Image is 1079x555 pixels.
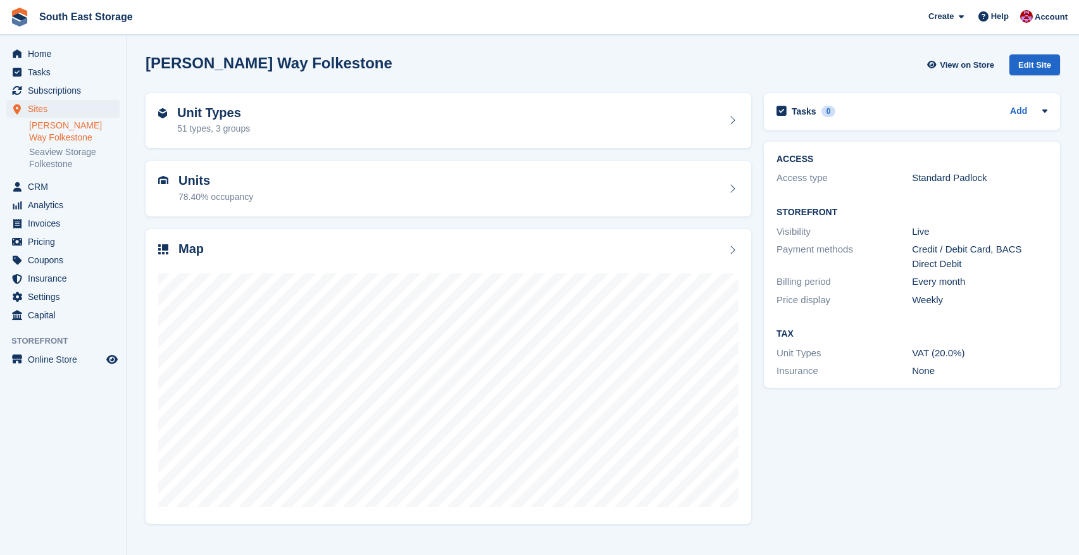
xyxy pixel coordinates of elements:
[178,242,204,256] h2: Map
[177,106,250,120] h2: Unit Types
[28,233,104,251] span: Pricing
[777,364,912,378] div: Insurance
[11,335,126,347] span: Storefront
[28,178,104,196] span: CRM
[792,106,816,117] h2: Tasks
[912,364,1047,378] div: None
[6,63,120,81] a: menu
[6,251,120,269] a: menu
[6,306,120,324] a: menu
[104,352,120,367] a: Preview store
[777,293,912,308] div: Price display
[940,59,994,72] span: View on Store
[925,54,999,75] a: View on Store
[158,176,168,185] img: unit-icn-7be61d7bf1b0ce9d3e12c5938cc71ed9869f7b940bace4675aadf7bd6d80202e.svg
[1035,11,1068,23] span: Account
[991,10,1009,23] span: Help
[6,288,120,306] a: menu
[158,244,168,254] img: map-icn-33ee37083ee616e46c38cad1a60f524a97daa1e2b2c8c0bc3eb3415660979fc1.svg
[821,106,836,117] div: 0
[6,215,120,232] a: menu
[6,351,120,368] a: menu
[146,161,751,216] a: Units 78.40% occupancy
[912,293,1047,308] div: Weekly
[6,233,120,251] a: menu
[928,10,954,23] span: Create
[28,270,104,287] span: Insurance
[777,171,912,185] div: Access type
[6,196,120,214] a: menu
[912,242,1047,271] div: Credit / Debit Card, BACS Direct Debit
[146,229,751,525] a: Map
[1009,54,1060,80] a: Edit Site
[28,45,104,63] span: Home
[912,171,1047,185] div: Standard Padlock
[28,82,104,99] span: Subscriptions
[6,82,120,99] a: menu
[1020,10,1033,23] img: Roger Norris
[28,351,104,368] span: Online Store
[6,270,120,287] a: menu
[146,54,392,72] h2: [PERSON_NAME] Way Folkestone
[28,288,104,306] span: Settings
[912,346,1047,361] div: VAT (20.0%)
[777,346,912,361] div: Unit Types
[177,122,250,135] div: 51 types, 3 groups
[28,63,104,81] span: Tasks
[777,242,912,271] div: Payment methods
[777,329,1047,339] h2: Tax
[28,100,104,118] span: Sites
[777,154,1047,165] h2: ACCESS
[6,45,120,63] a: menu
[28,215,104,232] span: Invoices
[6,100,120,118] a: menu
[777,225,912,239] div: Visibility
[912,275,1047,289] div: Every month
[1010,104,1027,119] a: Add
[28,306,104,324] span: Capital
[10,8,29,27] img: stora-icon-8386f47178a22dfd0bd8f6a31ec36ba5ce8667c1dd55bd0f319d3a0aa187defe.svg
[146,93,751,149] a: Unit Types 51 types, 3 groups
[34,6,138,27] a: South East Storage
[29,120,120,144] a: [PERSON_NAME] Way Folkestone
[777,275,912,289] div: Billing period
[28,196,104,214] span: Analytics
[178,190,253,204] div: 78.40% occupancy
[29,146,120,170] a: Seaview Storage Folkestone
[777,208,1047,218] h2: Storefront
[158,108,167,118] img: unit-type-icn-2b2737a686de81e16bb02015468b77c625bbabd49415b5ef34ead5e3b44a266d.svg
[1009,54,1060,75] div: Edit Site
[912,225,1047,239] div: Live
[28,251,104,269] span: Coupons
[178,173,253,188] h2: Units
[6,178,120,196] a: menu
